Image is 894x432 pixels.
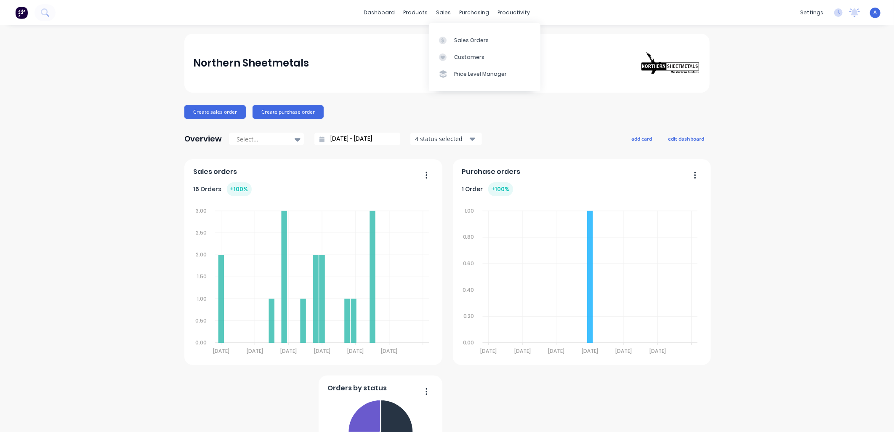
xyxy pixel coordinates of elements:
[432,6,455,19] div: sales
[514,347,531,355] tspan: [DATE]
[454,70,507,78] div: Price Level Manager
[410,133,482,145] button: 4 status selected
[796,6,827,19] div: settings
[360,6,399,19] a: dashboard
[641,52,700,75] img: Northern Sheetmetals
[213,347,229,355] tspan: [DATE]
[663,133,710,144] button: edit dashboard
[582,347,598,355] tspan: [DATE]
[454,53,484,61] div: Customers
[328,383,387,393] span: Orders by status
[429,32,540,48] a: Sales Orders
[454,37,489,44] div: Sales Orders
[15,6,28,19] img: Factory
[480,347,497,355] tspan: [DATE]
[184,131,222,147] div: Overview
[197,295,207,302] tspan: 1.00
[197,273,207,280] tspan: 1.50
[548,347,564,355] tspan: [DATE]
[488,182,513,196] div: + 100 %
[455,6,494,19] div: purchasing
[247,347,263,355] tspan: [DATE]
[184,105,246,119] button: Create sales order
[415,134,468,143] div: 4 status selected
[463,260,474,267] tspan: 0.60
[196,207,207,214] tspan: 3.00
[280,347,297,355] tspan: [DATE]
[626,133,657,144] button: add card
[196,229,207,236] tspan: 2.50
[196,251,207,258] tspan: 2.00
[429,49,540,66] a: Customers
[399,6,432,19] div: products
[463,233,474,240] tspan: 0.80
[253,105,324,119] button: Create purchase order
[494,6,535,19] div: productivity
[429,66,540,83] a: Price Level Manager
[314,347,330,355] tspan: [DATE]
[462,286,474,293] tspan: 0.40
[194,167,237,177] span: Sales orders
[194,182,252,196] div: 16 Orders
[649,347,666,355] tspan: [DATE]
[194,55,309,72] div: Northern Sheetmetals
[195,317,207,324] tspan: 0.50
[463,313,474,320] tspan: 0.20
[348,347,364,355] tspan: [DATE]
[464,207,474,214] tspan: 1.00
[462,167,521,177] span: Purchase orders
[874,9,877,16] span: A
[463,339,474,346] tspan: 0.00
[227,182,252,196] div: + 100 %
[195,339,207,346] tspan: 0.00
[381,347,398,355] tspan: [DATE]
[462,182,513,196] div: 1 Order
[616,347,632,355] tspan: [DATE]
